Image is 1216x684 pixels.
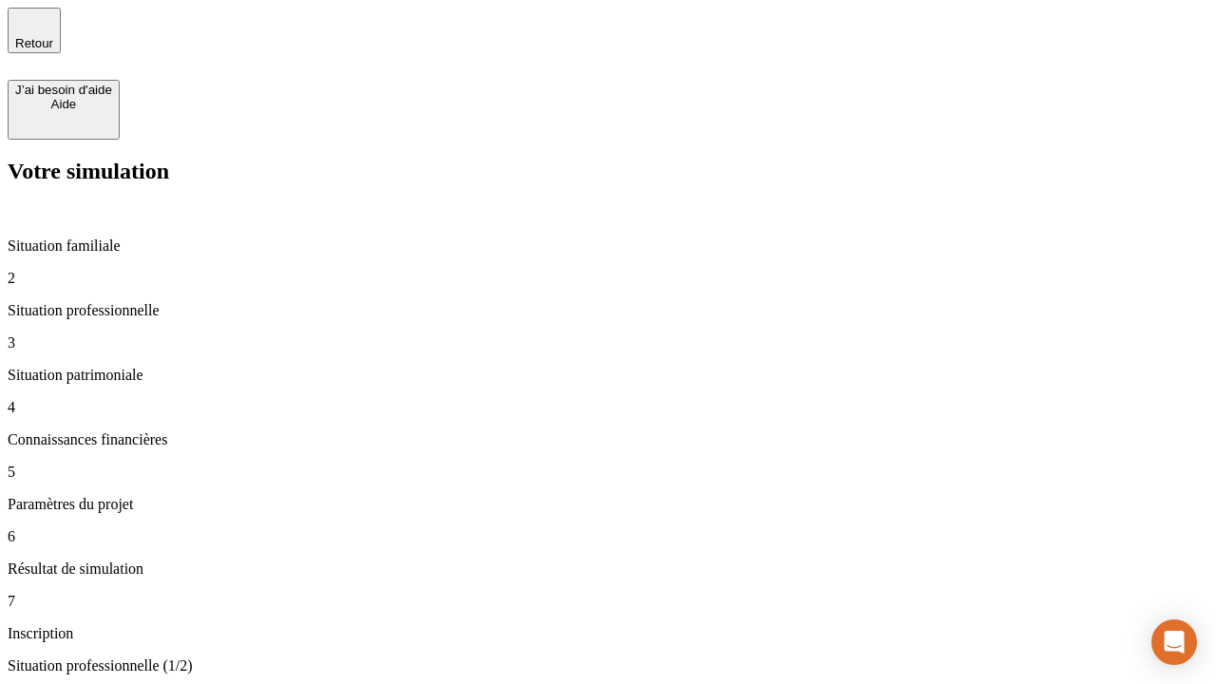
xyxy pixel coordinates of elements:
p: 5 [8,464,1208,481]
p: 7 [8,593,1208,610]
p: Situation professionnelle [8,302,1208,319]
p: Connaissances financières [8,431,1208,448]
p: 4 [8,399,1208,416]
button: Retour [8,8,61,53]
p: Situation professionnelle (1/2) [8,657,1208,674]
div: Open Intercom Messenger [1151,619,1197,665]
div: Aide [15,97,112,111]
span: Retour [15,36,53,50]
div: J’ai besoin d'aide [15,83,112,97]
p: Paramètres du projet [8,496,1208,513]
p: 2 [8,270,1208,287]
p: 6 [8,528,1208,545]
p: Inscription [8,625,1208,642]
p: 3 [8,334,1208,351]
p: Situation familiale [8,237,1208,255]
button: J’ai besoin d'aideAide [8,80,120,140]
p: Résultat de simulation [8,560,1208,578]
p: Situation patrimoniale [8,367,1208,384]
h2: Votre simulation [8,159,1208,184]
